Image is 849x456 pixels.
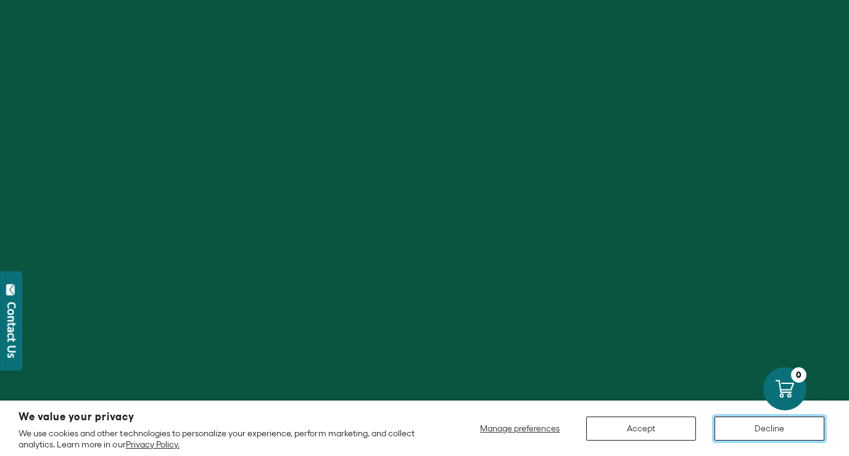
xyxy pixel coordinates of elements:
span: Manage preferences [480,423,560,433]
p: We use cookies and other technologies to personalize your experience, perform marketing, and coll... [19,428,432,450]
button: Accept [586,417,696,441]
button: Manage preferences [473,417,568,441]
div: 0 [791,367,806,383]
a: Privacy Policy. [126,439,180,449]
div: Contact Us [6,302,18,358]
button: Decline [714,417,824,441]
h2: We value your privacy [19,412,432,422]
